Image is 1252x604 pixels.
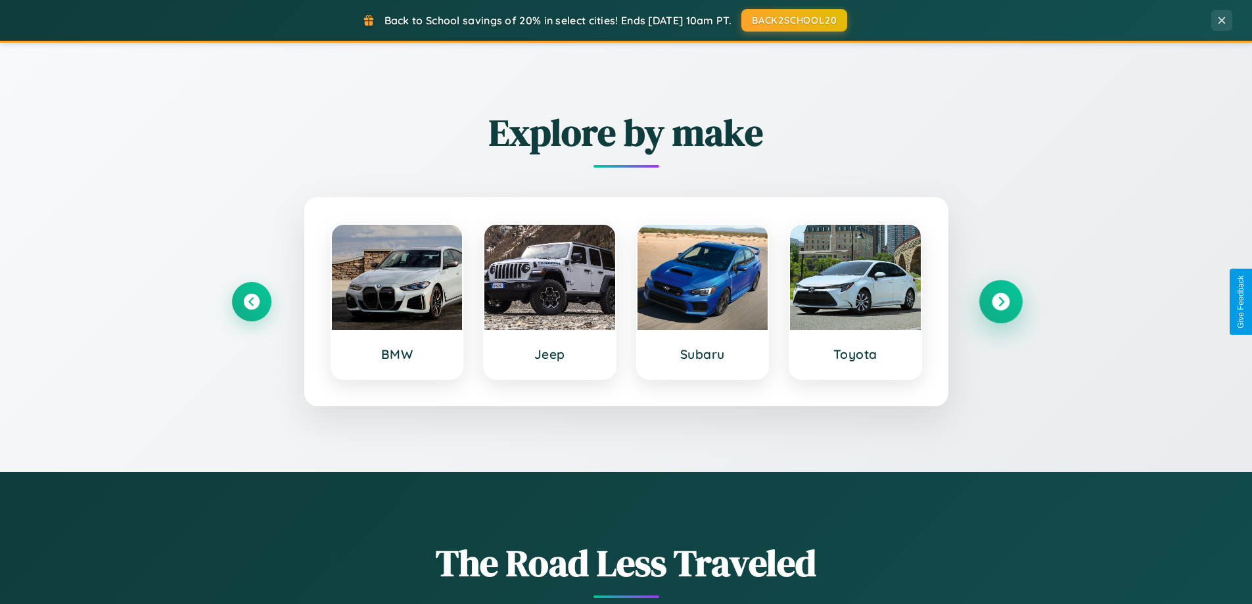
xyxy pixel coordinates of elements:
[498,346,602,362] h3: Jeep
[803,346,908,362] h3: Toyota
[232,107,1021,158] h2: Explore by make
[345,346,450,362] h3: BMW
[232,538,1021,588] h1: The Road Less Traveled
[651,346,755,362] h3: Subaru
[1236,275,1245,329] div: Give Feedback
[384,14,731,27] span: Back to School savings of 20% in select cities! Ends [DATE] 10am PT.
[741,9,847,32] button: BACK2SCHOOL20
